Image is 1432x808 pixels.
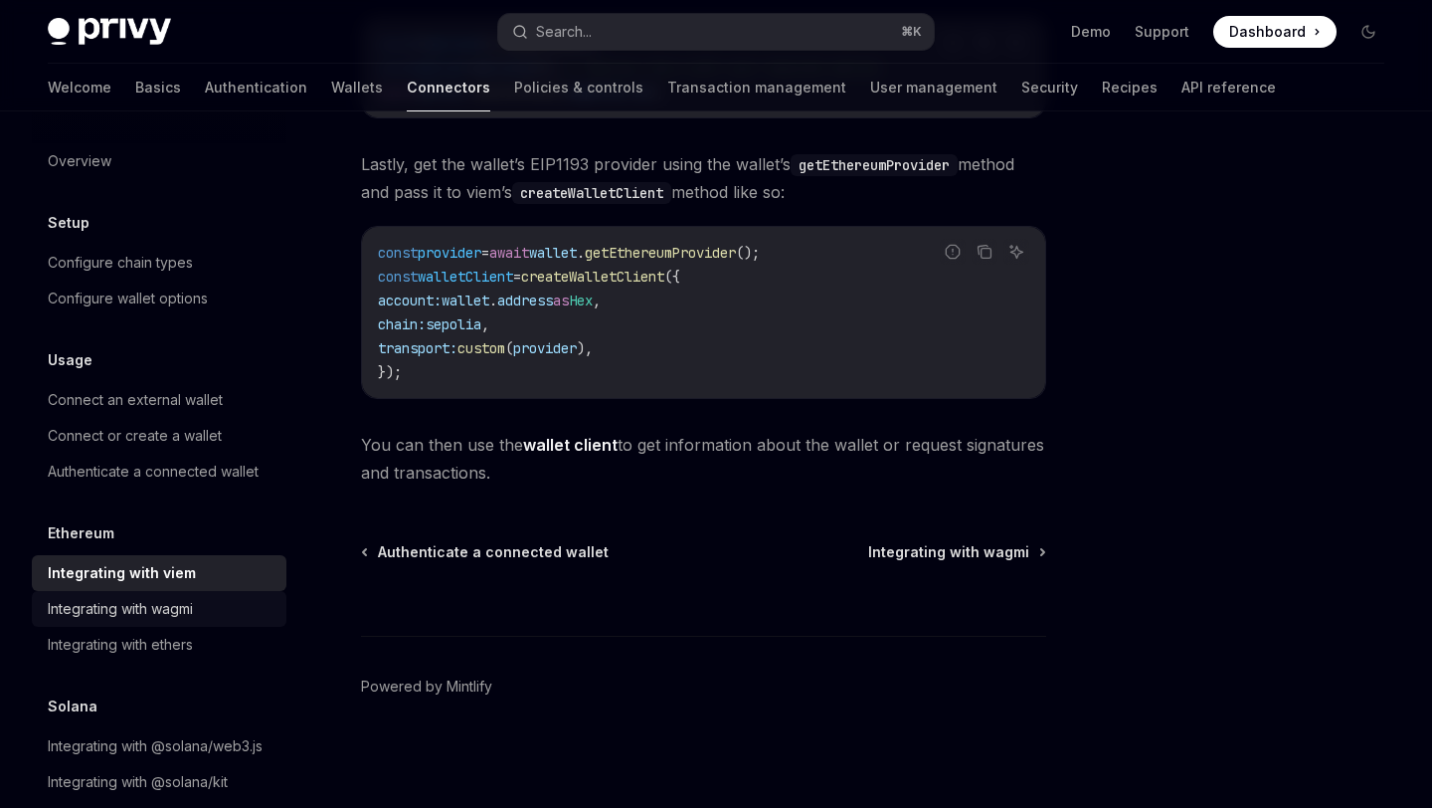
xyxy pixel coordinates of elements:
[48,149,111,173] div: Overview
[1352,16,1384,48] button: Toggle dark mode
[498,14,933,50] button: Search...⌘K
[972,239,997,265] button: Copy the contents from the code block
[1102,64,1158,111] a: Recipes
[48,211,89,235] h5: Setup
[32,281,286,316] a: Configure wallet options
[48,770,228,794] div: Integrating with @solana/kit
[48,348,92,372] h5: Usage
[32,764,286,800] a: Integrating with @solana/kit
[868,542,1029,562] span: Integrating with wagmi
[418,244,481,262] span: provider
[426,315,481,333] span: sepolia
[1229,22,1306,42] span: Dashboard
[48,695,97,718] h5: Solana
[48,64,111,111] a: Welcome
[48,388,223,412] div: Connect an external wallet
[553,292,569,309] span: as
[489,292,497,309] span: .
[48,287,208,310] div: Configure wallet options
[361,150,1046,206] span: Lastly, get the wallet’s EIP1193 provider using the wallet’s method and pass it to viem’s method ...
[521,268,664,286] span: createWalletClient
[513,339,577,357] span: provider
[489,244,529,262] span: await
[514,64,643,111] a: Policies & controls
[1071,22,1111,42] a: Demo
[442,292,489,309] span: wallet
[481,244,489,262] span: =
[48,521,114,545] h5: Ethereum
[577,244,585,262] span: .
[48,424,222,448] div: Connect or create a wallet
[418,268,513,286] span: walletClient
[523,435,618,456] a: wallet client
[577,339,593,357] span: ),
[135,64,181,111] a: Basics
[378,339,457,357] span: transport:
[32,418,286,454] a: Connect or create a wallet
[481,315,489,333] span: ,
[1003,239,1029,265] button: Ask AI
[569,292,593,309] span: Hex
[512,182,671,204] code: createWalletClient
[361,677,492,697] a: Powered by Mintlify
[457,339,505,357] span: custom
[664,268,680,286] span: ({
[870,64,997,111] a: User management
[32,245,286,281] a: Configure chain types
[48,633,193,657] div: Integrating with ethers
[48,18,171,46] img: dark logo
[48,597,193,621] div: Integrating with wagmi
[523,435,618,455] strong: wallet client
[378,244,418,262] span: const
[32,627,286,663] a: Integrating with ethers
[378,292,442,309] span: account:
[536,20,592,44] div: Search...
[868,542,1044,562] a: Integrating with wagmi
[378,268,418,286] span: const
[1135,22,1189,42] a: Support
[205,64,307,111] a: Authentication
[791,154,958,176] code: getEthereumProvider
[497,292,553,309] span: address
[32,382,286,418] a: Connect an external wallet
[48,734,263,758] div: Integrating with @solana/web3.js
[736,244,760,262] span: ();
[32,591,286,627] a: Integrating with wagmi
[32,555,286,591] a: Integrating with viem
[940,239,966,265] button: Report incorrect code
[1181,64,1276,111] a: API reference
[513,268,521,286] span: =
[32,143,286,179] a: Overview
[593,292,601,309] span: ,
[1213,16,1337,48] a: Dashboard
[378,542,609,562] span: Authenticate a connected wallet
[363,542,609,562] a: Authenticate a connected wallet
[378,363,402,381] span: });
[505,339,513,357] span: (
[361,431,1046,487] span: You can then use the to get information about the wallet or request signatures and transactions.
[585,244,736,262] span: getEthereumProvider
[48,251,193,275] div: Configure chain types
[48,561,196,585] div: Integrating with viem
[48,460,259,484] div: Authenticate a connected wallet
[667,64,846,111] a: Transaction management
[32,454,286,490] a: Authenticate a connected wallet
[331,64,383,111] a: Wallets
[901,24,922,40] span: ⌘ K
[529,244,577,262] span: wallet
[407,64,490,111] a: Connectors
[32,728,286,764] a: Integrating with @solana/web3.js
[1021,64,1078,111] a: Security
[378,315,426,333] span: chain:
